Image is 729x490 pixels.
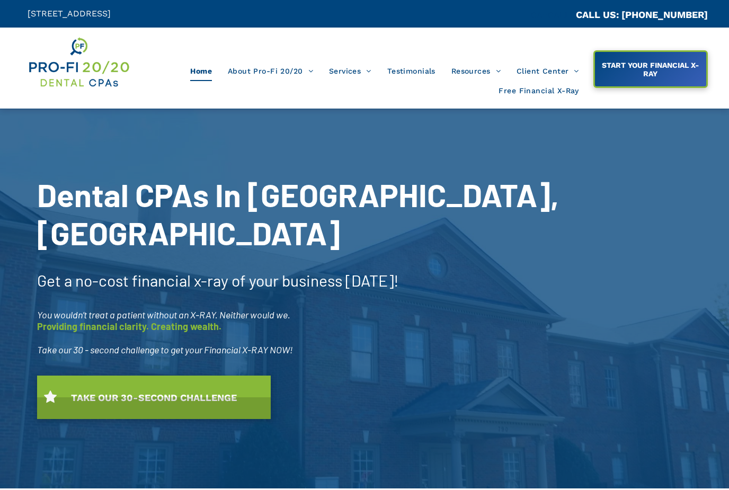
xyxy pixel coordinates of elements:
a: About Pro-Fi 20/20 [220,61,321,81]
span: of your business [DATE]! [232,271,399,290]
span: Providing financial clarity. Creating wealth. [37,320,221,332]
span: CA::CALLC [531,10,576,20]
span: no-cost financial x-ray [75,271,228,290]
span: Take our 30 - second challenge to get your Financial X-RAY NOW! [37,344,293,355]
span: Get a [37,271,72,290]
span: TAKE OUR 30-SECOND CHALLENGE [67,387,241,408]
a: Home [182,61,220,81]
a: TAKE OUR 30-SECOND CHALLENGE [37,376,271,419]
span: START YOUR FINANCIAL X-RAY [596,56,705,83]
a: Testimonials [379,61,443,81]
span: Dental CPAs In [GEOGRAPHIC_DATA], [GEOGRAPHIC_DATA] [37,175,559,252]
a: START YOUR FINANCIAL X-RAY [593,50,708,88]
a: CALL US: [PHONE_NUMBER] [576,9,708,20]
a: Services [321,61,379,81]
span: You wouldn’t treat a patient without an X-RAY. Neither would we. [37,309,290,320]
img: Get Dental CPA Consulting, Bookkeeping, & Bank Loans [28,35,130,89]
span: [STREET_ADDRESS] [28,8,111,19]
a: Client Center [509,61,587,81]
a: Free Financial X-Ray [491,81,586,101]
a: Resources [443,61,509,81]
